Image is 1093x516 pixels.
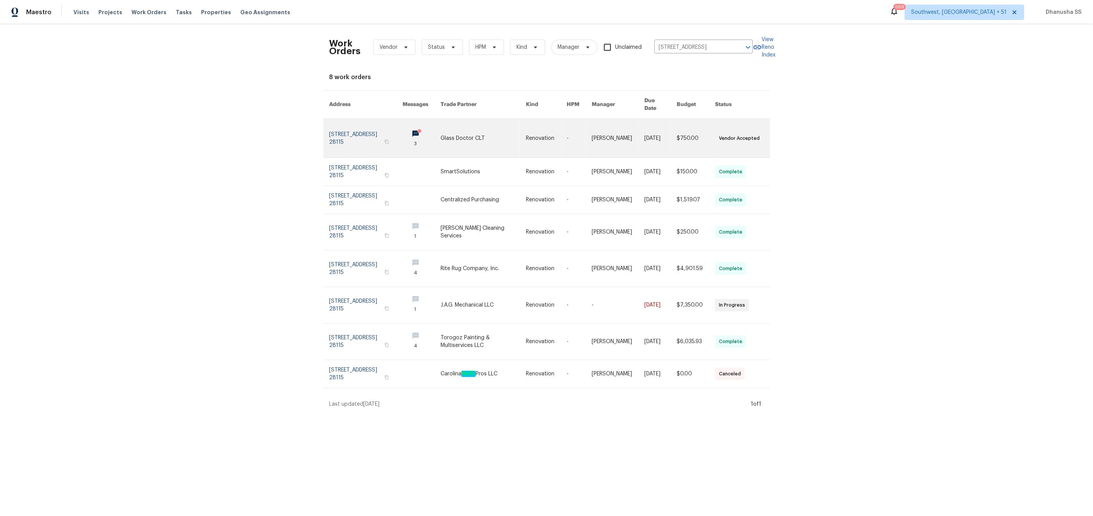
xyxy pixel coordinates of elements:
[383,305,390,312] button: Copy Address
[616,43,642,51] span: Unclaimed
[98,8,122,16] span: Projects
[329,400,749,408] div: Last updated
[383,200,390,207] button: Copy Address
[586,324,638,360] td: [PERSON_NAME]
[476,43,486,51] span: HPM
[323,91,397,119] th: Address
[561,251,586,287] td: -
[26,8,52,16] span: Maestro
[383,269,390,275] button: Copy Address
[520,158,561,186] td: Renovation
[434,287,520,324] td: J.A.G. Mechanical LLC
[201,8,231,16] span: Properties
[561,119,586,158] td: -
[396,91,434,119] th: Messages
[73,8,89,16] span: Visits
[520,287,561,324] td: Renovation
[561,186,586,214] td: -
[434,91,520,119] th: Trade Partner
[586,158,638,186] td: [PERSON_NAME]
[561,324,586,360] td: -
[654,41,731,53] input: Enter in an address
[383,172,390,179] button: Copy Address
[895,3,904,11] div: 669
[911,8,1006,16] span: Southwest, [GEOGRAPHIC_DATA] + 51
[434,324,520,360] td: Torogoz Painting & Multiservices LLC
[131,8,166,16] span: Work Orders
[751,400,762,408] div: 1 of 1
[380,43,398,51] span: Vendor
[517,43,527,51] span: Kind
[434,251,520,287] td: Rite Rug Company, Inc.
[434,214,520,251] td: [PERSON_NAME] Cleaning Services
[561,360,586,388] td: -
[329,40,361,55] h2: Work Orders
[586,91,638,119] th: Manager
[520,186,561,214] td: Renovation
[383,374,390,381] button: Copy Address
[434,186,520,214] td: Centralized Purchasing
[561,287,586,324] td: -
[561,158,586,186] td: -
[586,214,638,251] td: [PERSON_NAME]
[428,43,445,51] span: Status
[383,342,390,348] button: Copy Address
[561,91,586,119] th: HPM
[586,251,638,287] td: [PERSON_NAME]
[558,43,580,51] span: Manager
[586,119,638,158] td: [PERSON_NAME]
[434,360,520,388] td: Carolina Pros LLC
[240,8,290,16] span: Geo Assignments
[1043,8,1081,16] span: Dhanusha SS
[743,42,754,53] button: Open
[434,158,520,186] td: SmartSolutions
[561,214,586,251] td: -
[520,214,561,251] td: Renovation
[329,73,764,81] div: 8 work orders
[638,91,671,119] th: Due Date
[383,232,390,239] button: Copy Address
[176,10,192,15] span: Tasks
[709,91,770,119] th: Status
[520,119,561,158] td: Renovation
[364,402,380,407] span: [DATE]
[383,138,390,145] button: Copy Address
[586,287,638,324] td: -
[586,360,638,388] td: [PERSON_NAME]
[520,251,561,287] td: Renovation
[520,360,561,388] td: Renovation
[520,324,561,360] td: Renovation
[586,186,638,214] td: [PERSON_NAME]
[753,36,776,59] a: View Reno Index
[434,119,520,158] td: Glass Doctor CLT
[520,91,561,119] th: Kind
[670,91,709,119] th: Budget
